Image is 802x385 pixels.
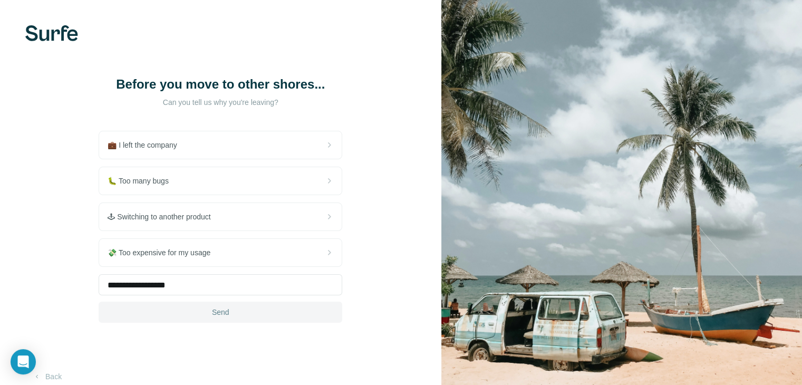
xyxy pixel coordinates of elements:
[108,140,185,150] span: 💼 I left the company
[212,307,229,317] span: Send
[108,176,177,186] span: 🐛 Too many bugs
[108,247,219,258] span: 💸 Too expensive for my usage
[115,97,326,108] p: Can you tell us why you're leaving?
[115,76,326,93] h1: Before you move to other shores...
[11,349,36,374] div: Open Intercom Messenger
[108,211,219,222] span: 🕹 Switching to another product
[25,25,78,41] img: Surfe's logo
[99,302,342,323] button: Send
